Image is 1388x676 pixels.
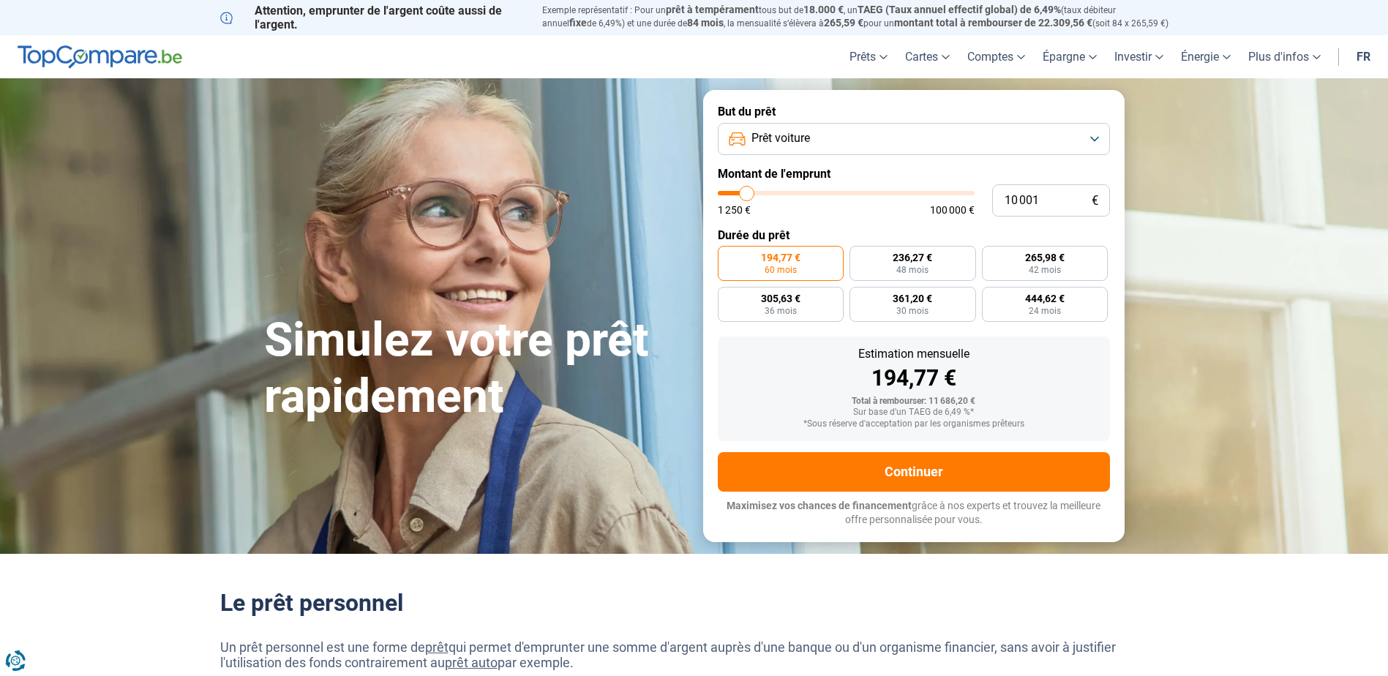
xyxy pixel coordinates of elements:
a: fr [1348,35,1379,78]
span: fixe [569,17,587,29]
a: prêt auto [445,655,498,670]
span: 84 mois [687,17,724,29]
label: Montant de l'emprunt [718,167,1110,181]
span: 30 mois [896,307,929,315]
h1: Simulez votre prêt rapidement [264,312,686,425]
a: Investir [1106,35,1172,78]
a: Épargne [1034,35,1106,78]
div: Estimation mensuelle [729,348,1098,360]
span: 60 mois [765,266,797,274]
span: 100 000 € [930,205,975,215]
p: Attention, emprunter de l'argent coûte aussi de l'argent. [220,4,525,31]
label: Durée du prêt [718,228,1110,242]
a: Prêts [841,35,896,78]
label: But du prêt [718,105,1110,119]
a: Énergie [1172,35,1239,78]
h2: Le prêt personnel [220,589,1168,617]
button: Prêt voiture [718,123,1110,155]
span: Prêt voiture [751,130,810,146]
span: Maximisez vos chances de financement [727,500,912,511]
a: prêt [425,639,449,655]
button: Continuer [718,452,1110,492]
span: 265,59 € [824,17,863,29]
span: 236,27 € [893,252,932,263]
span: 1 250 € [718,205,751,215]
span: 265,98 € [1025,252,1065,263]
span: 42 mois [1029,266,1061,274]
span: 24 mois [1029,307,1061,315]
span: 305,63 € [761,293,800,304]
div: *Sous réserve d'acceptation par les organismes prêteurs [729,419,1098,429]
a: Plus d'infos [1239,35,1329,78]
span: montant total à rembourser de 22.309,56 € [894,17,1092,29]
p: grâce à nos experts et trouvez la meilleure offre personnalisée pour vous. [718,499,1110,527]
span: 18.000 € [803,4,844,15]
span: 444,62 € [1025,293,1065,304]
span: 48 mois [896,266,929,274]
span: 361,20 € [893,293,932,304]
div: 194,77 € [729,367,1098,389]
div: Sur base d'un TAEG de 6,49 %* [729,408,1098,418]
a: Comptes [959,35,1034,78]
p: Un prêt personnel est une forme de qui permet d'emprunter une somme d'argent auprès d'une banque ... [220,639,1168,671]
p: Exemple représentatif : Pour un tous but de , un (taux débiteur annuel de 6,49%) et une durée de ... [542,4,1168,30]
img: TopCompare [18,45,182,69]
span: 36 mois [765,307,797,315]
span: 194,77 € [761,252,800,263]
span: prêt à tempérament [666,4,759,15]
div: Total à rembourser: 11 686,20 € [729,397,1098,407]
span: TAEG (Taux annuel effectif global) de 6,49% [858,4,1061,15]
span: € [1092,195,1098,207]
a: Cartes [896,35,959,78]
